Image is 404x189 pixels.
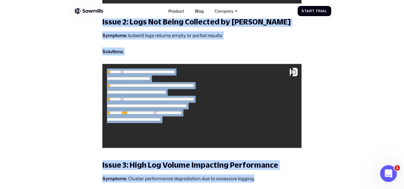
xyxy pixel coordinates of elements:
div: Company [212,6,241,16]
p: : Cluster performance degradation due to excessive logging [102,175,302,183]
strong: Symptoms [102,175,127,182]
iframe: Intercom live chat [380,165,397,182]
a: StartTrial [298,6,331,16]
span: l [325,9,327,13]
span: i [321,9,322,13]
strong: Symptoms [102,32,127,38]
span: t [312,9,315,13]
h3: Issue 2: Logs Not Being Collected by [PERSON_NAME] [102,17,302,27]
span: a [322,9,325,13]
span: T [316,9,318,13]
p: : kubectl logs returns empty or partial results [102,31,302,40]
span: t [304,9,307,13]
p: : [102,48,302,56]
a: Product [165,6,187,16]
a: Blog [192,6,207,16]
h3: Issue 3: High Log Volume Impacting Performance [102,160,302,170]
span: S [302,9,304,13]
div: Company [215,9,234,14]
span: r [318,9,321,13]
span: 1 [395,165,400,171]
span: a [307,9,310,13]
strong: Solutions [102,48,123,55]
span: r [310,9,312,13]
